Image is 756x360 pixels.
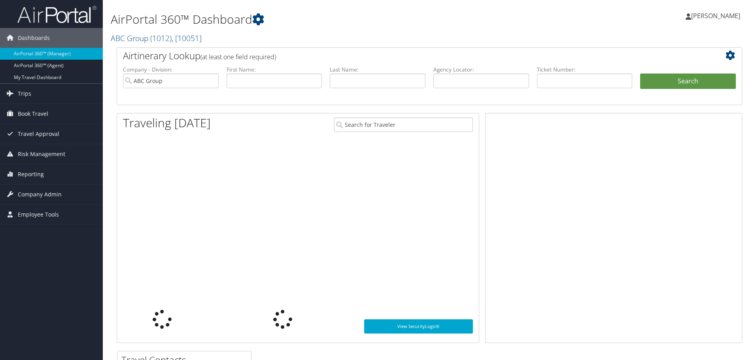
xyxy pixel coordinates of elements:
a: [PERSON_NAME] [686,4,748,28]
span: (at least one field required) [200,53,276,61]
label: Agency Locator: [433,66,529,74]
button: Search [640,74,736,89]
label: Ticket Number: [537,66,633,74]
span: Dashboards [18,28,50,48]
span: [PERSON_NAME] [691,11,740,20]
span: Travel Approval [18,124,59,144]
span: Risk Management [18,144,65,164]
span: Company Admin [18,185,62,204]
img: airportal-logo.png [17,5,96,24]
label: First Name: [227,66,322,74]
input: Search for Traveler [334,117,473,132]
span: Trips [18,84,31,104]
span: Reporting [18,164,44,184]
label: Last Name: [330,66,425,74]
span: Book Travel [18,104,48,124]
a: ABC Group [111,33,202,43]
span: Employee Tools [18,205,59,224]
span: ( 1012 ) [150,33,172,43]
span: , [ 10051 ] [172,33,202,43]
h1: AirPortal 360™ Dashboard [111,11,536,28]
h1: Traveling [DATE] [123,115,211,131]
a: View SecurityLogic® [364,319,473,334]
h2: Airtinerary Lookup [123,49,684,62]
label: Company - Division: [123,66,219,74]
